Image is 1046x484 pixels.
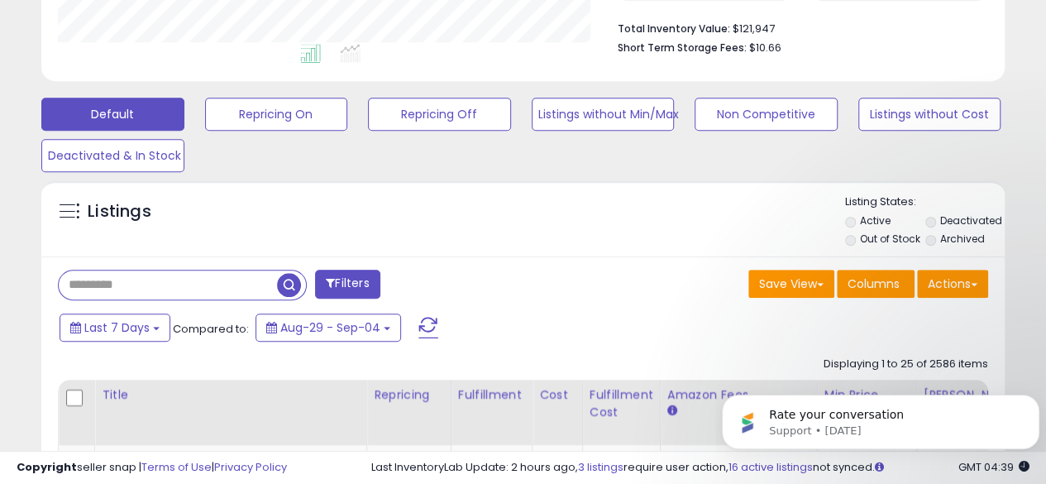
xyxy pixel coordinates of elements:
[859,213,890,228] label: Active
[845,194,1005,210] p: Listing States:
[17,460,287,476] div: seller snap | |
[848,276,900,292] span: Columns
[173,321,249,337] span: Compared to:
[695,98,838,131] button: Non Competitive
[84,319,150,336] span: Last 7 Days
[667,386,810,404] div: Amazon Fees
[917,270,988,298] button: Actions
[532,98,675,131] button: Listings without Min/Max
[667,404,677,419] small: Amazon Fees.
[17,459,77,475] strong: Copyright
[539,386,576,404] div: Cost
[371,460,1029,476] div: Last InventoryLab Update: 2 hours ago, require user action, not synced.
[578,459,623,475] a: 3 listings
[458,386,525,404] div: Fulfillment
[824,357,988,372] div: Displaying 1 to 25 of 2586 items
[368,98,511,131] button: Repricing Off
[205,98,348,131] button: Repricing On
[590,386,653,421] div: Fulfillment Cost
[256,314,401,342] button: Aug-29 - Sep-04
[715,360,1046,476] iframe: Intercom notifications message
[837,270,915,298] button: Columns
[618,41,747,55] b: Short Term Storage Fees:
[940,232,985,246] label: Archived
[41,139,184,172] button: Deactivated & In Stock
[88,200,151,223] h5: Listings
[748,270,834,298] button: Save View
[618,17,976,37] li: $121,947
[214,459,287,475] a: Privacy Policy
[141,459,212,475] a: Terms of Use
[858,98,1001,131] button: Listings without Cost
[60,314,170,342] button: Last 7 Days
[280,319,380,336] span: Aug-29 - Sep-04
[102,386,360,404] div: Title
[41,98,184,131] button: Default
[315,270,380,299] button: Filters
[859,232,919,246] label: Out of Stock
[618,22,730,36] b: Total Inventory Value:
[749,40,781,55] span: $10.66
[374,386,444,404] div: Repricing
[940,213,1002,228] label: Deactivated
